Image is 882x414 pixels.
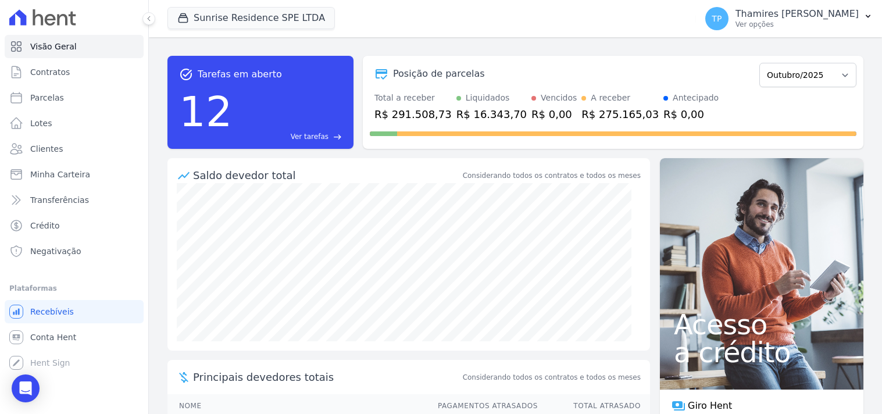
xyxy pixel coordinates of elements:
span: east [333,133,342,141]
div: R$ 275.165,03 [581,106,659,122]
div: Plataformas [9,281,139,295]
a: Visão Geral [5,35,144,58]
p: Ver opções [735,20,859,29]
div: Total a receber [374,92,452,104]
a: Recebíveis [5,300,144,323]
div: R$ 291.508,73 [374,106,452,122]
a: Crédito [5,214,144,237]
span: Lotes [30,117,52,129]
div: Liquidados [466,92,510,104]
div: Vencidos [541,92,577,104]
span: Visão Geral [30,41,77,52]
div: Considerando todos os contratos e todos os meses [463,170,641,181]
span: Recebíveis [30,306,74,317]
div: R$ 0,00 [531,106,577,122]
span: TP [712,15,722,23]
div: Saldo devedor total [193,167,460,183]
a: Lotes [5,112,144,135]
a: Clientes [5,137,144,160]
span: Conta Hent [30,331,76,343]
a: Conta Hent [5,326,144,349]
span: Negativação [30,245,81,257]
div: Open Intercom Messenger [12,374,40,402]
span: Crédito [30,220,60,231]
div: 12 [179,81,233,142]
span: Transferências [30,194,89,206]
span: Giro Hent [688,399,732,413]
span: Minha Carteira [30,169,90,180]
div: A receber [591,92,630,104]
a: Parcelas [5,86,144,109]
button: Sunrise Residence SPE LTDA [167,7,335,29]
button: TP Thamires [PERSON_NAME] Ver opções [696,2,882,35]
a: Contratos [5,60,144,84]
div: Posição de parcelas [393,67,485,81]
span: task_alt [179,67,193,81]
span: Tarefas em aberto [198,67,282,81]
a: Transferências [5,188,144,212]
span: Contratos [30,66,70,78]
p: Thamires [PERSON_NAME] [735,8,859,20]
a: Ver tarefas east [237,131,342,142]
span: Principais devedores totais [193,369,460,385]
a: Negativação [5,240,144,263]
div: Antecipado [673,92,719,104]
div: R$ 16.343,70 [456,106,527,122]
div: R$ 0,00 [663,106,719,122]
a: Minha Carteira [5,163,144,186]
span: a crédito [674,338,849,366]
span: Ver tarefas [291,131,328,142]
span: Acesso [674,310,849,338]
span: Parcelas [30,92,64,103]
span: Considerando todos os contratos e todos os meses [463,372,641,383]
span: Clientes [30,143,63,155]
